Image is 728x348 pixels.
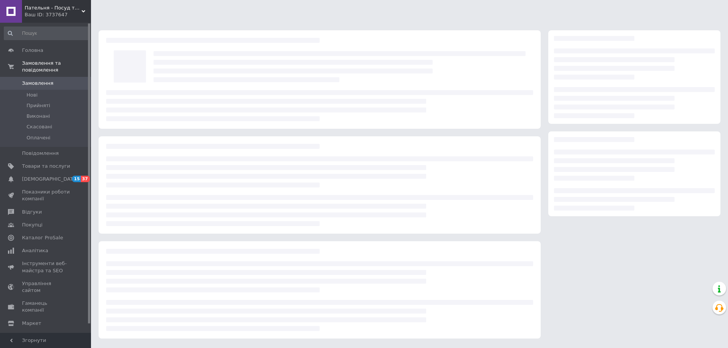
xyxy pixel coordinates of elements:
[81,176,89,182] span: 37
[22,80,53,87] span: Замовлення
[22,47,43,54] span: Головна
[22,234,63,241] span: Каталог ProSale
[22,163,70,170] span: Товари та послуги
[22,247,48,254] span: Аналітика
[72,176,81,182] span: 15
[27,113,50,120] span: Виконані
[22,176,78,183] span: [DEMOGRAPHIC_DATA]
[25,5,82,11] span: Пательня - Посуд та все для дому
[22,60,91,73] span: Замовлення та повідомлення
[27,102,50,109] span: Прийняті
[22,209,42,215] span: Відгуки
[22,260,70,274] span: Інструменти веб-майстра та SEO
[22,280,70,294] span: Управління сайтом
[25,11,91,18] div: Ваш ID: 3737647
[27,123,52,130] span: Скасовані
[22,150,59,157] span: Повідомлення
[27,92,38,98] span: Нові
[22,300,70,314] span: Гаманець компанії
[4,27,89,40] input: Пошук
[22,320,41,327] span: Маркет
[27,134,50,141] span: Оплачені
[22,222,42,228] span: Покупці
[22,189,70,202] span: Показники роботи компанії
